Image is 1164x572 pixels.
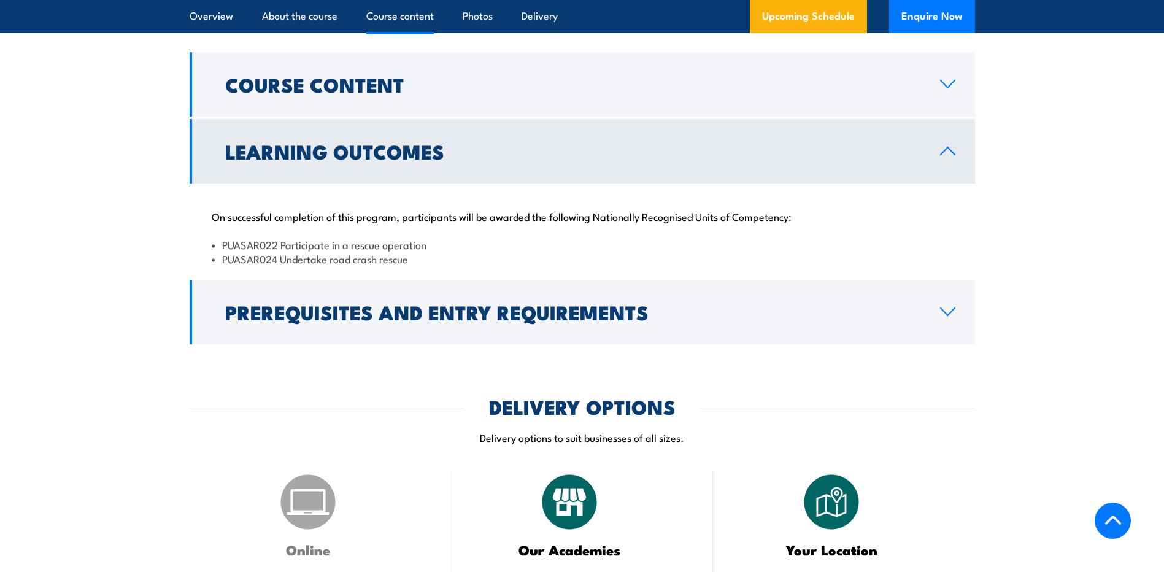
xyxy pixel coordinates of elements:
h3: Our Academies [482,543,658,557]
a: Prerequisites and Entry Requirements [190,280,975,344]
a: Course Content [190,52,975,117]
p: Delivery options to suit businesses of all sizes. [190,430,975,444]
h2: Prerequisites and Entry Requirements [225,303,920,320]
li: PUASAR024 Undertake road crash rescue [212,252,953,266]
h2: Course Content [225,75,920,93]
p: On successful completion of this program, participants will be awarded the following Nationally R... [212,210,953,222]
a: Learning Outcomes [190,119,975,184]
li: PUASAR022 Participate in a rescue operation [212,238,953,252]
h2: DELIVERY OPTIONS [489,398,676,415]
h3: Online [220,543,396,557]
h3: Your Location [744,543,920,557]
h2: Learning Outcomes [225,142,920,160]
